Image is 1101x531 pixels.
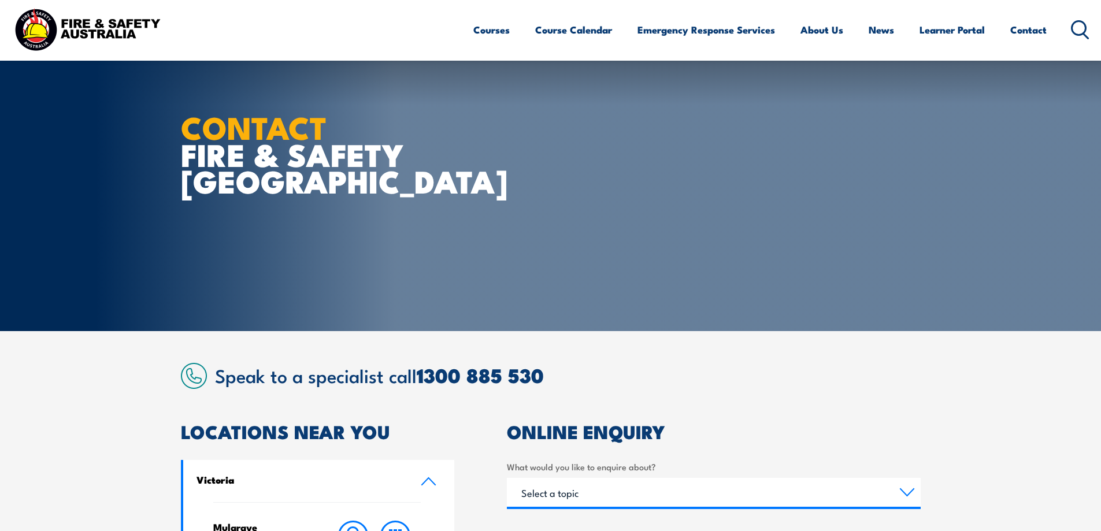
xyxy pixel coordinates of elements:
[1010,14,1047,45] a: Contact
[181,113,466,194] h1: FIRE & SAFETY [GEOGRAPHIC_DATA]
[920,14,985,45] a: Learner Portal
[215,365,921,385] h2: Speak to a specialist call
[417,359,544,390] a: 1300 885 530
[637,14,775,45] a: Emergency Response Services
[183,460,455,502] a: Victoria
[507,423,921,439] h2: ONLINE ENQUIRY
[181,102,327,150] strong: CONTACT
[869,14,894,45] a: News
[800,14,843,45] a: About Us
[181,423,455,439] h2: LOCATIONS NEAR YOU
[197,473,403,486] h4: Victoria
[473,14,510,45] a: Courses
[507,460,921,473] label: What would you like to enquire about?
[535,14,612,45] a: Course Calendar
